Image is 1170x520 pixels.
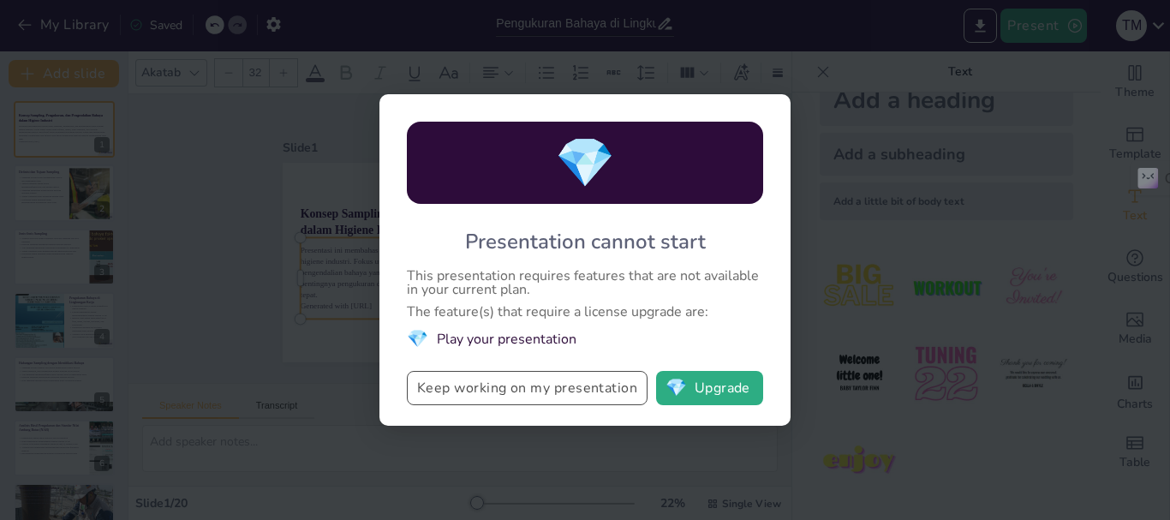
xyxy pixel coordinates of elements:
[555,130,615,196] span: diamond
[656,371,763,405] button: diamondUpgrade
[666,380,687,397] span: diamond
[407,371,648,405] button: Keep working on my presentation
[407,269,763,296] div: This presentation requires features that are not available in your current plan.
[407,305,763,319] div: The feature(s) that require a license upgrade are:
[407,327,763,350] li: Play your presentation
[407,327,428,350] span: diamond
[465,228,706,255] div: Presentation cannot start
